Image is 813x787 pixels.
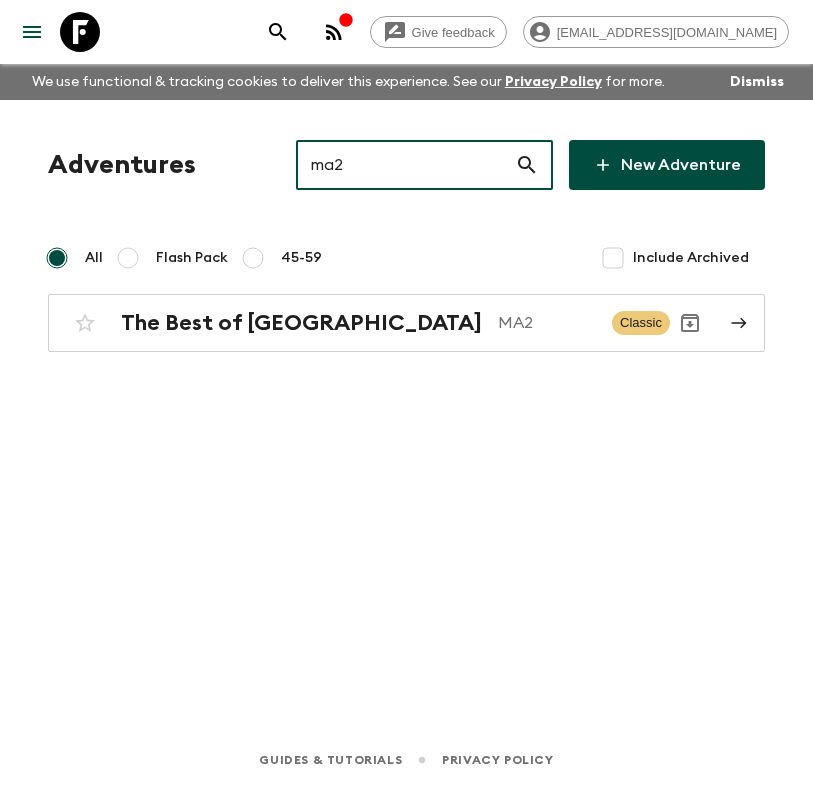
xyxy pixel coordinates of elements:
input: e.g. AR1, Argentina [296,137,515,193]
h1: Adventures [48,145,196,185]
button: Dismiss [725,68,789,96]
span: Flash Pack [156,248,228,268]
a: Guides & Tutorials [259,749,402,771]
a: New Adventure [569,140,765,190]
p: MA2 [498,311,596,335]
span: All [85,248,103,268]
button: search adventures [258,12,298,52]
span: Give feedback [401,25,506,40]
div: [EMAIL_ADDRESS][DOMAIN_NAME] [523,16,789,48]
span: Include Archived [633,248,749,268]
span: 45-59 [281,248,322,268]
a: Privacy Policy [505,75,602,89]
button: Archive [670,303,710,343]
a: The Best of [GEOGRAPHIC_DATA]MA2ClassicArchive [48,294,765,352]
a: Give feedback [370,16,507,48]
button: menu [12,12,52,52]
h2: The Best of [GEOGRAPHIC_DATA] [121,310,482,336]
span: Classic [612,311,670,335]
a: Privacy Policy [442,749,553,771]
span: [EMAIL_ADDRESS][DOMAIN_NAME] [546,25,788,40]
p: We use functional & tracking cookies to deliver this experience. See our for more. [24,64,673,100]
